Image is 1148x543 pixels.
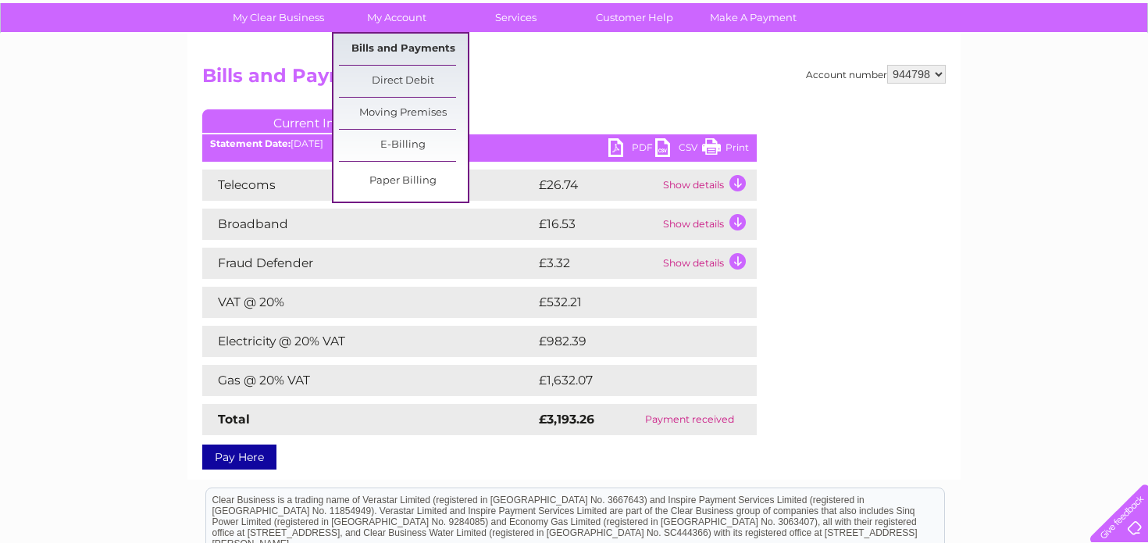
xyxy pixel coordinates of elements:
a: PDF [608,138,655,161]
td: £532.21 [535,287,727,318]
a: Blog [1012,66,1035,78]
a: Services [451,3,580,32]
td: VAT @ 20% [202,287,535,318]
a: Telecoms [956,66,1003,78]
td: Electricity @ 20% VAT [202,326,535,357]
a: My Clear Business [214,3,343,32]
div: [DATE] [202,138,757,149]
td: Show details [659,248,757,279]
td: Fraud Defender [202,248,535,279]
a: Paper Billing [339,166,468,197]
strong: Total [218,412,250,427]
a: Print [702,138,749,161]
a: Log out [1096,66,1133,78]
td: £3.32 [535,248,659,279]
td: Show details [659,209,757,240]
a: My Account [333,3,462,32]
td: Telecoms [202,170,535,201]
h2: Bills and Payments [202,65,946,95]
a: Water [873,66,903,78]
div: Account number [806,65,946,84]
td: Payment received [622,404,757,435]
div: Clear Business is a trading name of Verastar Limited (registered in [GEOGRAPHIC_DATA] No. 3667643... [206,9,944,76]
td: £26.74 [535,170,659,201]
a: E-Billing [339,130,468,161]
a: Current Invoice [202,109,437,133]
td: £982.39 [535,326,729,357]
td: £16.53 [535,209,659,240]
a: Energy [912,66,947,78]
td: Show details [659,170,757,201]
a: Contact [1044,66,1082,78]
a: Direct Debit [339,66,468,97]
img: logo.png [40,41,119,88]
td: Gas @ 20% VAT [202,365,535,396]
strong: £3,193.26 [539,412,594,427]
td: £1,632.07 [535,365,732,396]
a: Bills and Payments [339,34,468,65]
td: Broadband [202,209,535,240]
b: Statement Date: [210,138,291,149]
a: Pay Here [202,445,276,470]
a: 0333 014 3131 [854,8,961,27]
a: CSV [655,138,702,161]
a: Moving Premises [339,98,468,129]
a: Make A Payment [689,3,818,32]
a: Customer Help [570,3,699,32]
